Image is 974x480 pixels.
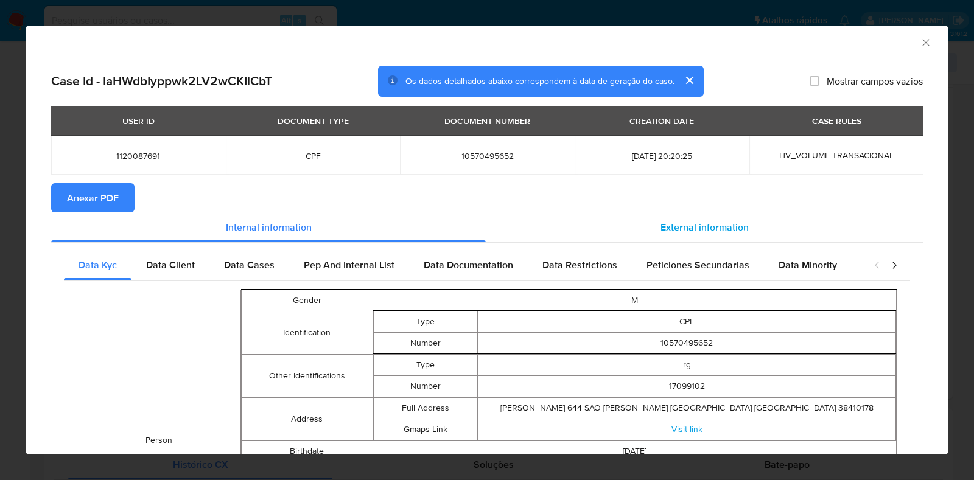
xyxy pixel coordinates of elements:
[424,258,513,272] span: Data Documentation
[779,149,894,161] span: HV_VOLUME TRANSACIONAL
[373,397,478,419] td: Full Address
[805,111,869,131] div: CASE RULES
[242,311,373,354] td: Identification
[671,423,702,435] a: Visit link
[779,258,837,272] span: Data Minority
[827,75,923,87] span: Mostrar campos vazios
[415,150,560,161] span: 10570495652
[920,37,931,47] button: Fechar a janela
[660,220,749,234] span: External information
[478,375,896,397] td: 17099102
[373,311,478,332] td: Type
[405,75,674,87] span: Os dados detalhados abaixo correspondem à data de geração do caso.
[304,258,394,272] span: Pep And Internal List
[64,251,861,280] div: Detailed internal info
[437,111,538,131] div: DOCUMENT NUMBER
[373,290,897,311] td: M
[242,440,373,462] td: Birthdate
[67,184,119,211] span: Anexar PDF
[373,375,478,397] td: Number
[373,354,478,375] td: Type
[242,354,373,397] td: Other Identifications
[622,111,701,131] div: CREATION DATE
[242,290,373,311] td: Gender
[373,440,897,462] td: [DATE]
[478,311,896,332] td: CPF
[373,332,478,353] td: Number
[373,419,478,440] td: Gmaps Link
[478,332,896,353] td: 10570495652
[240,150,386,161] span: CPF
[674,66,704,95] button: cerrar
[146,258,195,272] span: Data Client
[646,258,749,272] span: Peticiones Secundarias
[478,397,896,419] td: [PERSON_NAME] 644 SAO [PERSON_NAME] [GEOGRAPHIC_DATA] [GEOGRAPHIC_DATA] 38410178
[115,111,162,131] div: USER ID
[270,111,356,131] div: DOCUMENT TYPE
[242,397,373,440] td: Address
[542,258,617,272] span: Data Restrictions
[51,73,272,89] h2: Case Id - IaHWdbIyppwk2LV2wCKIlCbT
[224,258,275,272] span: Data Cases
[79,258,117,272] span: Data Kyc
[810,76,819,86] input: Mostrar campos vazios
[66,150,211,161] span: 1120087691
[26,26,948,454] div: closure-recommendation-modal
[51,183,135,212] button: Anexar PDF
[589,150,735,161] span: [DATE] 20:20:25
[478,354,896,375] td: rg
[226,220,312,234] span: Internal information
[51,212,923,242] div: Detailed info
